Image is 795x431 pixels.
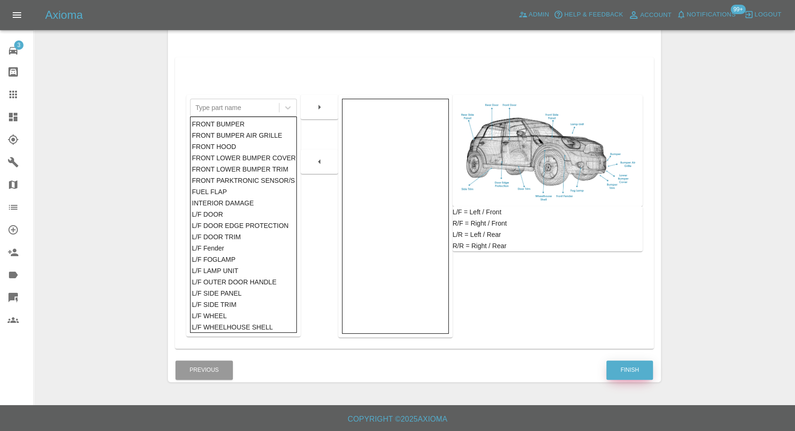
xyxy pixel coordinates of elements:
[192,310,295,321] div: L/F WHEEL
[755,9,781,20] span: Logout
[192,164,295,175] div: FRONT LOWER BUMPER TRIM
[192,220,295,231] div: L/F DOOR EDGE PROTECTION
[192,276,295,288] div: L/F OUTER DOOR HANDLE
[192,254,295,265] div: L/F FOGLAMP
[742,8,784,22] button: Logout
[6,4,28,26] button: Open drawer
[192,209,295,220] div: L/F DOOR
[606,360,653,380] button: Finish
[674,8,738,22] button: Notifications
[516,8,552,22] a: Admin
[192,231,295,243] div: L/F DOOR TRIM
[192,130,295,141] div: FRONT BUMPER AIR GRILLE
[192,118,295,130] div: FRONT BUMPER
[564,9,623,20] span: Help & Feedback
[192,197,295,209] div: INTERIOR DAMAGE
[456,99,639,203] img: car
[453,206,643,251] div: L/F = Left / Front R/F = Right / Front L/R = Left / Rear R/R = Right / Rear
[192,299,295,310] div: L/F SIDE TRIM
[192,321,295,333] div: L/F WHEELHOUSE SHELL
[175,360,233,380] button: Previous
[529,9,549,20] span: Admin
[192,186,295,197] div: FUEL FLAP
[45,8,83,23] h5: Axioma
[192,288,295,299] div: L/F SIDE PANEL
[192,141,295,152] div: FRONT HOOD
[640,10,672,21] span: Account
[626,8,674,23] a: Account
[687,9,736,20] span: Notifications
[8,413,787,426] h6: Copyright © 2025 Axioma
[192,243,295,254] div: L/F Fender
[14,40,24,50] span: 3
[192,175,295,186] div: FRONT PARKTRONIC SENSOR/S
[731,5,746,14] span: 99+
[192,265,295,276] div: L/F LAMP UNIT
[551,8,625,22] button: Help & Feedback
[192,152,295,164] div: FRONT LOWER BUMPER COVER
